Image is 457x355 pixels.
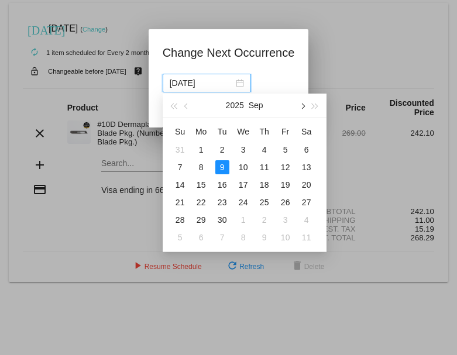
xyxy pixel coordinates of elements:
td: 9/12/2025 [275,158,296,176]
td: 10/10/2025 [275,229,296,246]
div: 6 [194,230,208,244]
div: 5 [279,143,293,157]
div: 27 [300,195,314,209]
td: 9/6/2025 [296,141,317,158]
button: Next year (Control + right) [308,94,321,117]
div: 18 [257,178,272,192]
div: 3 [279,213,293,227]
td: 9/21/2025 [170,194,191,211]
td: 9/5/2025 [275,141,296,158]
div: 1 [194,143,208,157]
td: 10/7/2025 [212,229,233,246]
td: 9/27/2025 [296,194,317,211]
td: 9/22/2025 [191,194,212,211]
button: 2025 [226,94,244,117]
button: Next month (PageDown) [295,94,308,117]
td: 9/16/2025 [212,176,233,194]
td: 9/14/2025 [170,176,191,194]
div: 2 [215,143,229,157]
div: 9 [257,230,272,244]
td: 9/13/2025 [296,158,317,176]
input: Select date [170,77,233,89]
div: 10 [279,230,293,244]
div: 17 [236,178,250,192]
td: 9/25/2025 [254,194,275,211]
th: Tue [212,122,233,141]
button: Sep [249,94,263,117]
td: 9/4/2025 [254,141,275,158]
th: Wed [233,122,254,141]
td: 9/17/2025 [233,176,254,194]
div: 19 [279,178,293,192]
td: 9/15/2025 [191,176,212,194]
th: Fri [275,122,296,141]
td: 10/6/2025 [191,229,212,246]
td: 10/8/2025 [233,229,254,246]
div: 25 [257,195,272,209]
div: 5 [173,230,187,244]
td: 9/18/2025 [254,176,275,194]
h1: Change Next Occurrence [163,43,295,62]
th: Thu [254,122,275,141]
td: 9/1/2025 [191,141,212,158]
div: 3 [236,143,250,157]
div: 2 [257,213,272,227]
div: 6 [300,143,314,157]
div: 14 [173,178,187,192]
div: 9 [215,160,229,174]
td: 9/8/2025 [191,158,212,176]
td: 9/2/2025 [212,141,233,158]
td: 9/26/2025 [275,194,296,211]
th: Sat [296,122,317,141]
button: Previous month (PageUp) [180,94,193,117]
td: 9/30/2025 [212,211,233,229]
div: 24 [236,195,250,209]
div: 4 [300,213,314,227]
td: 9/24/2025 [233,194,254,211]
td: 10/9/2025 [254,229,275,246]
td: 10/2/2025 [254,211,275,229]
div: 30 [215,213,229,227]
div: 11 [257,160,272,174]
div: 11 [300,230,314,244]
div: 16 [215,178,229,192]
div: 8 [194,160,208,174]
td: 9/28/2025 [170,211,191,229]
td: 8/31/2025 [170,141,191,158]
td: 10/1/2025 [233,211,254,229]
div: 12 [279,160,293,174]
div: 7 [173,160,187,174]
td: 9/10/2025 [233,158,254,176]
th: Mon [191,122,212,141]
td: 10/3/2025 [275,211,296,229]
button: Last year (Control + left) [167,94,180,117]
div: 8 [236,230,250,244]
td: 9/11/2025 [254,158,275,176]
div: 1 [236,213,250,227]
div: 29 [194,213,208,227]
td: 9/19/2025 [275,176,296,194]
div: 10 [236,160,250,174]
div: 21 [173,195,187,209]
div: 26 [279,195,293,209]
td: 9/7/2025 [170,158,191,176]
div: 4 [257,143,272,157]
td: 10/11/2025 [296,229,317,246]
div: 23 [215,195,229,209]
div: 13 [300,160,314,174]
div: 15 [194,178,208,192]
td: 9/23/2025 [212,194,233,211]
td: 10/5/2025 [170,229,191,246]
div: 31 [173,143,187,157]
td: 10/4/2025 [296,211,317,229]
div: 22 [194,195,208,209]
td: 9/3/2025 [233,141,254,158]
td: 9/9/2025 [212,158,233,176]
td: 9/29/2025 [191,211,212,229]
div: 20 [300,178,314,192]
div: 28 [173,213,187,227]
div: 7 [215,230,229,244]
td: 9/20/2025 [296,176,317,194]
th: Sun [170,122,191,141]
